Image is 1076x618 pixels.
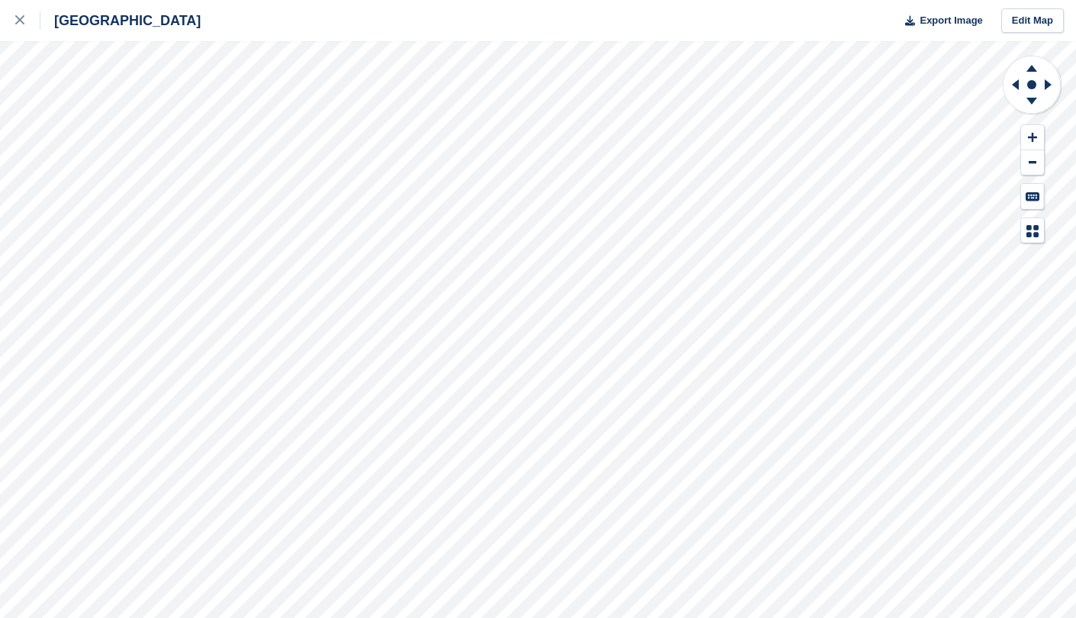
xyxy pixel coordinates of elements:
a: Edit Map [1001,8,1064,34]
button: Map Legend [1021,218,1044,243]
button: Zoom In [1021,125,1044,150]
span: Export Image [920,13,982,28]
button: Keyboard Shortcuts [1021,184,1044,209]
div: [GEOGRAPHIC_DATA] [40,11,201,30]
button: Zoom Out [1021,150,1044,175]
button: Export Image [896,8,983,34]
